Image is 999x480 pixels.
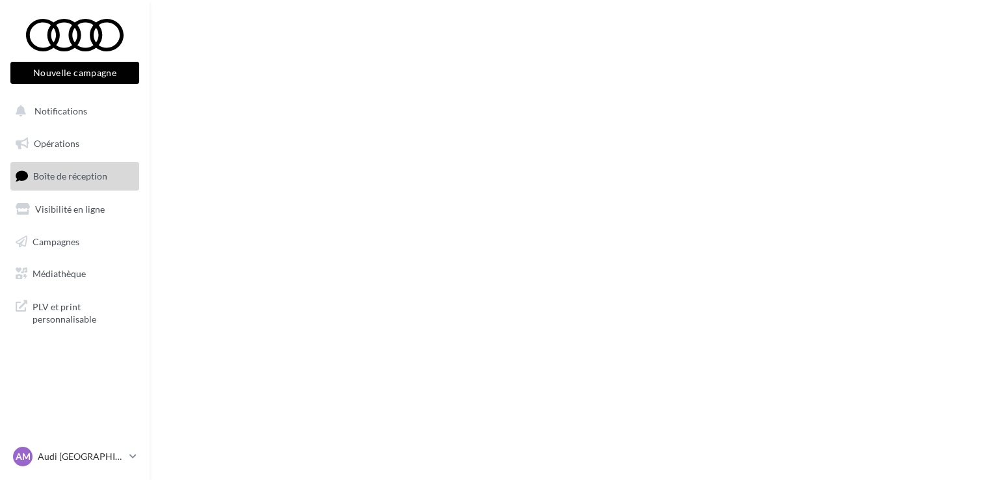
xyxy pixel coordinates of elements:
[16,450,31,463] span: AM
[8,130,142,157] a: Opérations
[8,228,142,256] a: Campagnes
[33,268,86,279] span: Médiathèque
[35,204,105,215] span: Visibilité en ligne
[8,260,142,287] a: Médiathèque
[8,98,137,125] button: Notifications
[34,138,79,149] span: Opérations
[8,293,142,331] a: PLV et print personnalisable
[33,170,107,181] span: Boîte de réception
[33,298,134,326] span: PLV et print personnalisable
[33,235,79,247] span: Campagnes
[8,196,142,223] a: Visibilité en ligne
[38,450,124,463] p: Audi [GEOGRAPHIC_DATA]
[10,444,139,469] a: AM Audi [GEOGRAPHIC_DATA]
[10,62,139,84] button: Nouvelle campagne
[34,105,87,116] span: Notifications
[8,162,142,190] a: Boîte de réception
